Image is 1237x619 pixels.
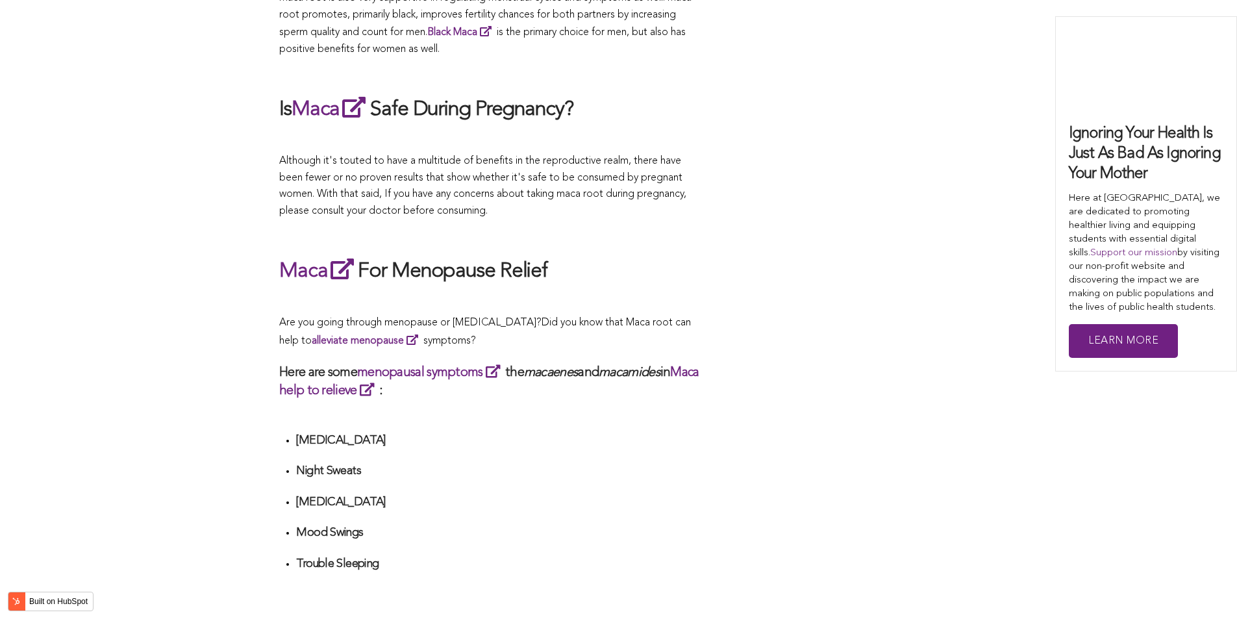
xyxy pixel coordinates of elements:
a: alleviate menopause [312,336,423,346]
h3: Here are some the and in : [279,363,701,399]
h4: [MEDICAL_DATA] [296,495,701,510]
h4: Night Sweats [296,464,701,479]
iframe: Chat Widget [1172,557,1237,619]
button: Built on HubSpot [8,592,94,611]
strong: Black Maca [427,27,477,38]
em: macamides [599,366,660,379]
a: Maca [292,99,370,120]
h4: Trouble Sleeping [296,557,701,572]
span: Although it's touted to have a multitude of benefits in the reproductive realm, there have been f... [279,156,686,216]
a: Black Maca [427,27,497,38]
h4: [MEDICAL_DATA] [296,433,701,448]
a: Maca help to relieve [279,366,699,398]
h2: Is Safe During Pregnancy? [279,94,701,124]
h2: For Menopause Relief [279,256,701,286]
a: Learn More [1069,324,1178,359]
em: macaenes [524,366,578,379]
a: menopausal symptoms [357,366,505,379]
a: Maca [279,261,358,282]
h4: Mood Swings [296,525,701,540]
label: Built on HubSpot [24,593,93,610]
img: HubSpot sprocket logo [8,594,24,609]
span: Are you going through menopause or [MEDICAL_DATA]? [279,318,542,328]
